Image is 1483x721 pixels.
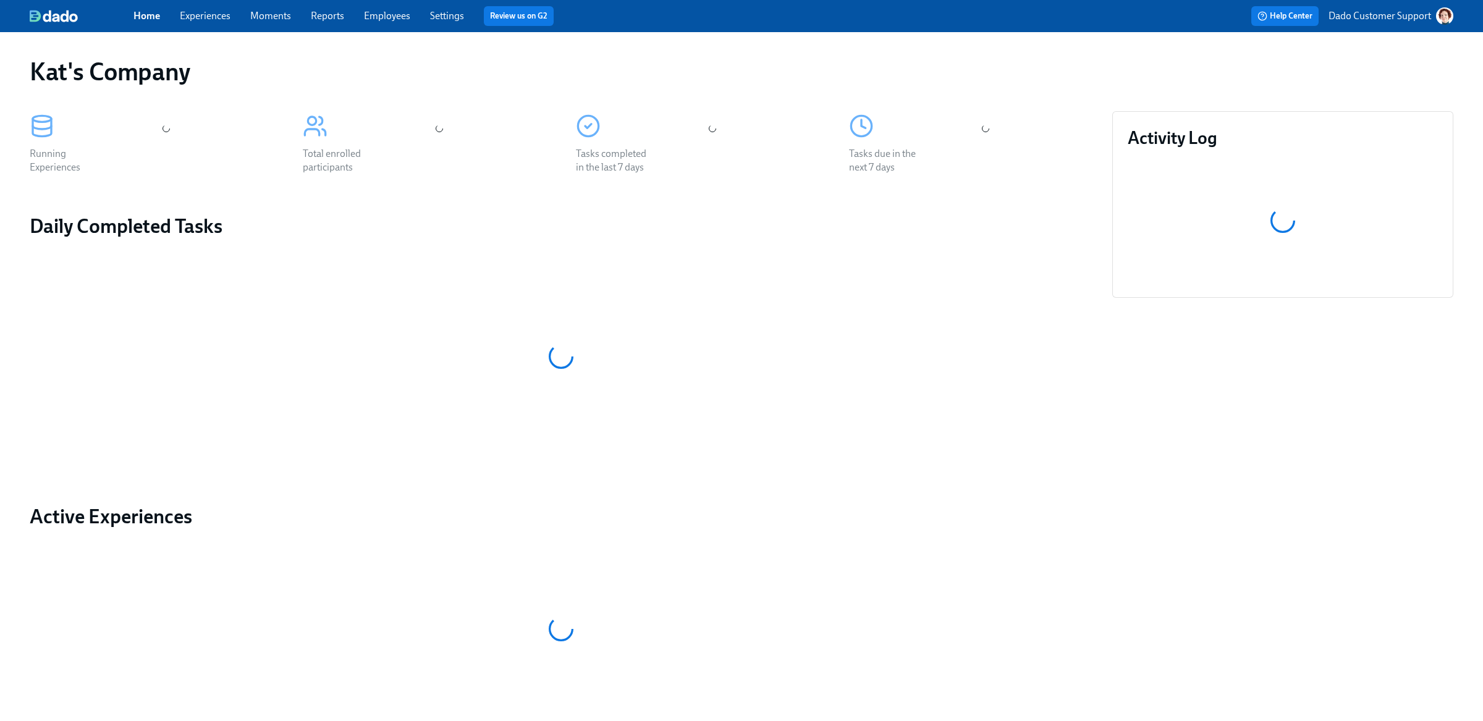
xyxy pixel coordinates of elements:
[430,10,464,22] a: Settings
[576,147,655,174] div: Tasks completed in the last 7 days
[30,147,109,174] div: Running Experiences
[1251,6,1319,26] button: Help Center
[490,10,547,22] a: Review us on G2
[1436,7,1453,25] img: AATXAJw-nxTkv1ws5kLOi-TQIsf862R-bs_0p3UQSuGH=s96-c
[180,10,230,22] a: Experiences
[849,147,928,174] div: Tasks due in the next 7 days
[303,147,382,174] div: Total enrolled participants
[364,10,410,22] a: Employees
[133,10,160,22] a: Home
[311,10,344,22] a: Reports
[30,10,133,22] a: dado
[1329,7,1453,25] button: Dado Customer Support
[1329,9,1431,23] p: Dado Customer Support
[30,10,78,22] img: dado
[30,57,190,86] h1: Kat's Company
[484,6,554,26] button: Review us on G2
[30,214,1092,238] h2: Daily Completed Tasks
[1257,10,1312,22] span: Help Center
[250,10,291,22] a: Moments
[30,504,1092,529] a: Active Experiences
[1128,127,1438,149] h3: Activity Log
